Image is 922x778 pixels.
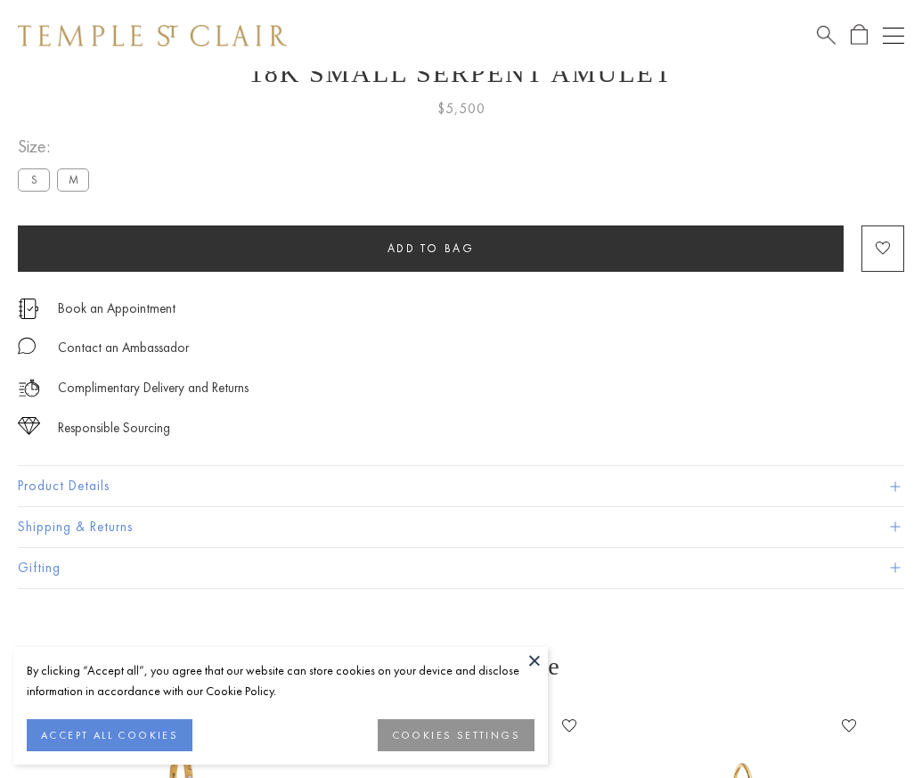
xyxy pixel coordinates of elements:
[27,660,534,701] div: By clicking “Accept all”, you agree that our website can store cookies on your device and disclos...
[817,24,836,46] a: Search
[27,719,192,751] button: ACCEPT ALL COOKIES
[378,719,534,751] button: COOKIES SETTINGS
[18,507,904,547] button: Shipping & Returns
[58,299,175,318] a: Book an Appointment
[851,24,868,46] a: Open Shopping Bag
[18,225,844,272] button: Add to bag
[437,97,485,120] span: $5,500
[18,299,39,319] img: icon_appointment.svg
[18,377,40,399] img: icon_delivery.svg
[57,168,89,191] label: M
[58,337,189,359] div: Contact an Ambassador
[18,417,40,435] img: icon_sourcing.svg
[18,337,36,355] img: MessageIcon-01_2.svg
[388,241,475,256] span: Add to bag
[18,25,287,46] img: Temple St. Clair
[58,377,249,399] p: Complimentary Delivery and Returns
[18,168,50,191] label: S
[18,466,904,506] button: Product Details
[18,548,904,588] button: Gifting
[18,132,96,161] span: Size:
[18,58,904,88] h1: 18K Small Serpent Amulet
[883,25,904,46] button: Open navigation
[58,417,170,439] div: Responsible Sourcing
